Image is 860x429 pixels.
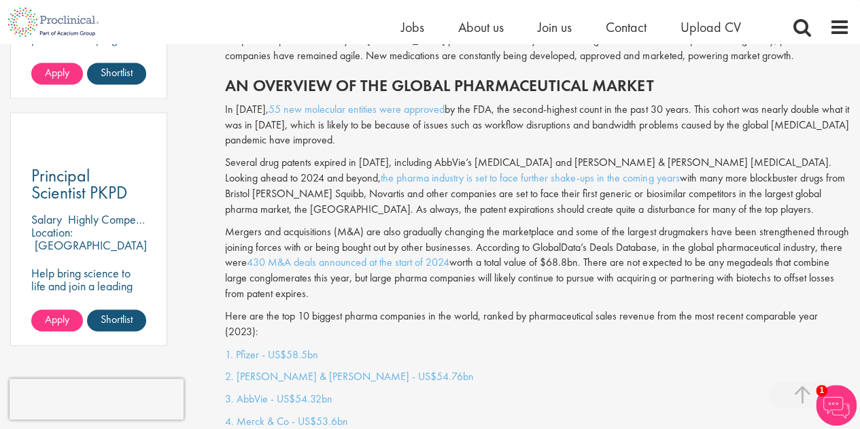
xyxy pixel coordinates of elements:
p: Several drug patents expired in [DATE], including AbbVie’s [MEDICAL_DATA] and [PERSON_NAME] & [PE... [225,155,850,217]
p: Help bring science to life and join a leading pharmaceutical company to play a key role in delive... [31,267,146,370]
p: In [DATE], by the FDA, the second-highest count in the past 30 years. This cohort was nearly doub... [225,102,850,149]
iframe: reCAPTCHA [10,379,184,419]
a: Jobs [401,18,424,36]
a: About us [458,18,504,36]
span: Location: [31,224,73,240]
p: Mergers and acquisitions (M&A) are also gradually changing the marketplace and some of the larges... [225,224,850,302]
a: the pharma industry is set to face further shake-ups in the coming years [381,171,679,185]
h2: An overview of the global pharmaceutical market [225,77,850,95]
p: Highly Competitive [68,211,158,227]
p: Here are the top 10 biggest pharma companies in the world, ranked by pharmaceutical sales revenue... [225,309,850,340]
a: 430 M&A deals announced at the start of 2024 [247,255,449,269]
a: Apply [31,63,83,84]
a: Shortlist [87,63,146,84]
img: Chatbot [816,385,857,426]
a: Join us [538,18,572,36]
p: Despite disruptions caused by the [MEDICAL_DATA] pandemic in recent years and rising research and... [225,33,850,64]
a: 1. Pfizer - US$58.5bn [225,347,318,361]
a: Shortlist [87,309,146,331]
span: Principal Scientist PKPD [31,164,127,204]
a: Upload CV [681,18,741,36]
a: 2. [PERSON_NAME] & [PERSON_NAME] - US$54.76bn [225,368,474,383]
a: 55 new molecular entities were approved [269,102,445,116]
p: [GEOGRAPHIC_DATA], [GEOGRAPHIC_DATA] [31,237,150,266]
span: Apply [45,65,69,80]
a: 4. Merck & Co - US$53.6bn [225,413,348,428]
a: Principal Scientist PKPD [31,167,146,201]
a: Apply [31,309,83,331]
span: Apply [45,312,69,326]
a: 3. AbbVie - US$54.32bn [225,391,332,405]
a: Contact [606,18,647,36]
span: 1 [816,385,827,396]
span: Salary [31,211,62,227]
